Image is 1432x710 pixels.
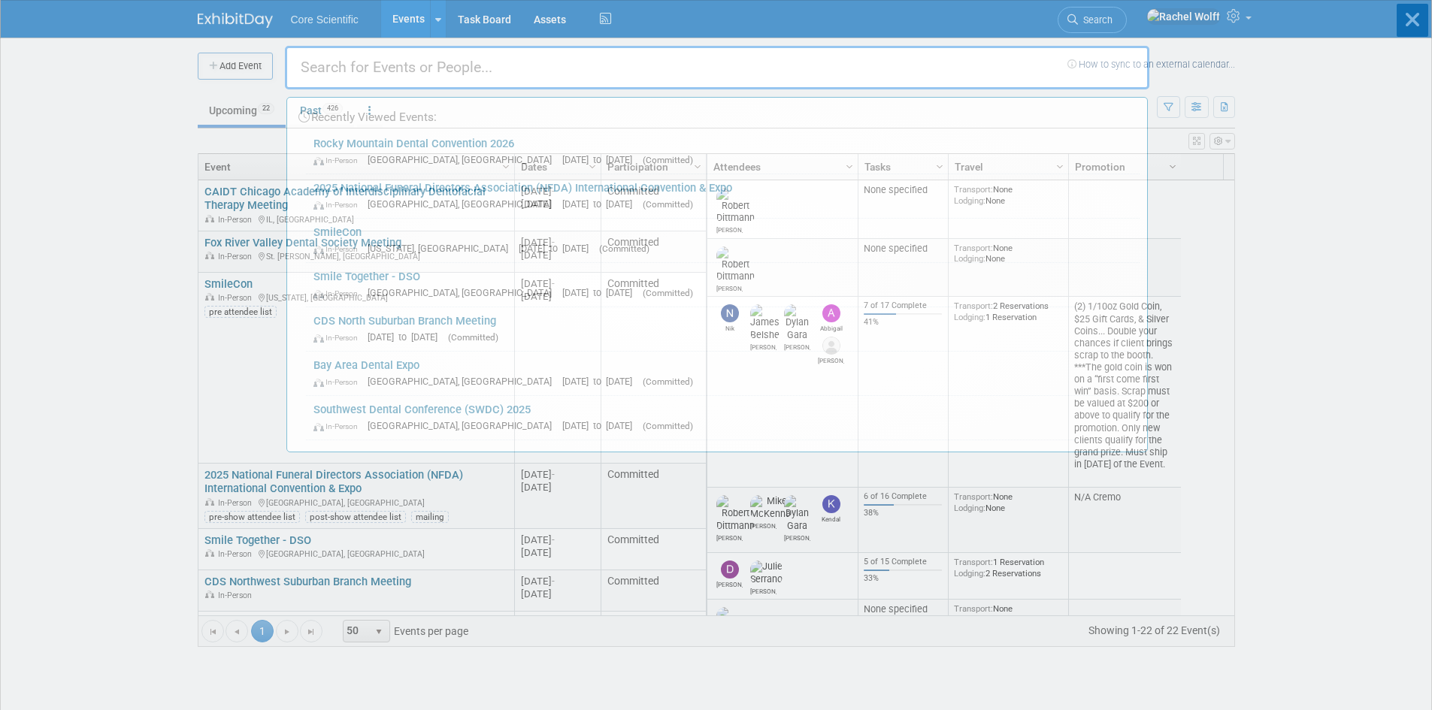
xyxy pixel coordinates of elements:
[562,420,640,431] span: [DATE] to [DATE]
[599,243,649,254] span: (Committed)
[313,333,365,343] span: In-Person
[306,174,1140,218] a: 2025 National Funeral Directors Association (NFDA) International Convention & Expo In-Person [GEO...
[295,98,1140,130] div: Recently Viewed Events:
[562,198,640,210] span: [DATE] to [DATE]
[306,352,1140,395] a: Bay Area Dental Expo In-Person [GEOGRAPHIC_DATA], [GEOGRAPHIC_DATA] [DATE] to [DATE] (Committed)
[562,376,640,387] span: [DATE] to [DATE]
[562,154,640,165] span: [DATE] to [DATE]
[313,377,365,387] span: In-Person
[643,421,693,431] span: (Committed)
[368,243,516,254] span: [US_STATE], [GEOGRAPHIC_DATA]
[285,46,1149,89] input: Search for Events or People...
[313,244,365,254] span: In-Person
[306,396,1140,440] a: Southwest Dental Conference (SWDC) 2025 In-Person [GEOGRAPHIC_DATA], [GEOGRAPHIC_DATA] [DATE] to ...
[313,200,365,210] span: In-Person
[643,155,693,165] span: (Committed)
[368,376,559,387] span: [GEOGRAPHIC_DATA], [GEOGRAPHIC_DATA]
[313,156,365,165] span: In-Person
[448,332,498,343] span: (Committed)
[306,307,1140,351] a: CDS North Suburban Branch Meeting In-Person [DATE] to [DATE] (Committed)
[306,130,1140,174] a: Rocky Mountain Dental Convention 2026 In-Person [GEOGRAPHIC_DATA], [GEOGRAPHIC_DATA] [DATE] to [D...
[643,288,693,298] span: (Committed)
[306,219,1140,262] a: SmileCon In-Person [US_STATE], [GEOGRAPHIC_DATA] [DATE] to [DATE] (Committed)
[368,287,559,298] span: [GEOGRAPHIC_DATA], [GEOGRAPHIC_DATA]
[313,289,365,298] span: In-Person
[368,154,559,165] span: [GEOGRAPHIC_DATA], [GEOGRAPHIC_DATA]
[313,421,365,431] span: In-Person
[519,243,596,254] span: [DATE] to [DATE]
[643,376,693,387] span: (Committed)
[643,199,693,210] span: (Committed)
[368,331,445,343] span: [DATE] to [DATE]
[562,287,640,298] span: [DATE] to [DATE]
[368,420,559,431] span: [GEOGRAPHIC_DATA], [GEOGRAPHIC_DATA]
[306,263,1140,307] a: Smile Together - DSO In-Person [GEOGRAPHIC_DATA], [GEOGRAPHIC_DATA] [DATE] to [DATE] (Committed)
[368,198,559,210] span: [GEOGRAPHIC_DATA], [GEOGRAPHIC_DATA]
